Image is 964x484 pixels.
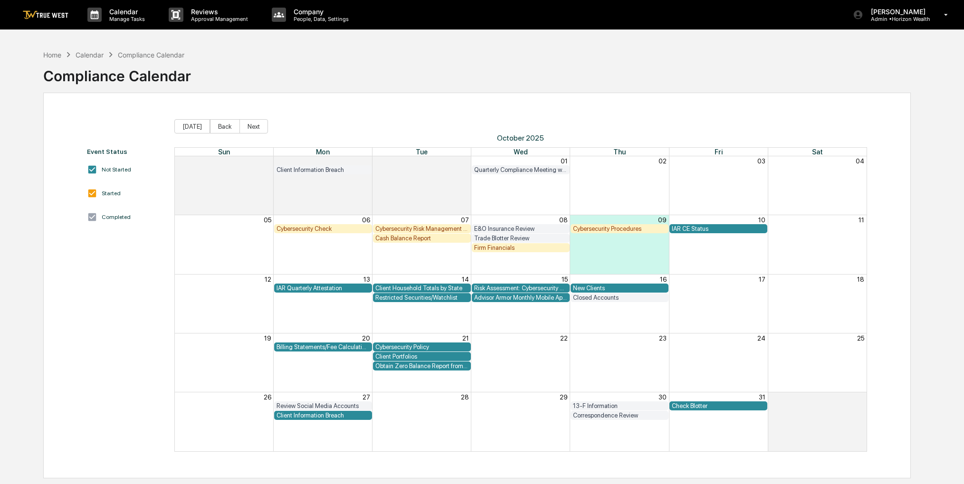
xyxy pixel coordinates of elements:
[461,216,469,224] button: 07
[416,148,428,156] span: Tue
[573,294,666,301] div: Closed Accounts
[561,157,568,165] button: 01
[659,157,667,165] button: 02
[934,453,959,478] iframe: Open customer support
[672,225,765,232] div: IAR CE Status
[363,393,370,401] button: 27
[375,294,468,301] div: Restricted Securities/Watchlist
[362,334,370,342] button: 20
[658,216,667,224] button: 09
[573,402,666,409] div: 13-F Information
[573,225,666,232] div: Cybersecurity Procedures
[183,8,253,16] p: Reviews
[43,60,191,85] div: Compliance Calendar
[758,216,765,224] button: 10
[102,190,121,197] div: Started
[375,235,468,242] div: Cash Balance Report
[375,225,468,232] div: Cybersecurity Risk Management and Strategy
[514,148,528,156] span: Wed
[239,119,268,133] button: Next
[573,412,666,419] div: Correspondence Review
[183,16,253,22] p: Approval Management
[102,166,131,173] div: Not Started
[613,148,626,156] span: Thu
[715,148,723,156] span: Fri
[102,8,150,16] p: Calendar
[857,393,864,401] button: 01
[277,343,370,351] div: Billing Statements/Fee Calculations Report
[286,8,353,16] p: Company
[362,157,370,165] button: 29
[210,119,240,133] button: Back
[573,285,666,292] div: New Clients
[812,148,823,156] span: Sat
[277,166,370,173] div: Client Information Breach
[286,16,353,22] p: People, Data, Settings
[375,343,468,351] div: Cybersecurity Policy
[102,214,131,220] div: Completed
[174,119,210,133] button: [DATE]
[363,275,370,283] button: 13
[375,353,468,360] div: Client Portfolios
[102,16,150,22] p: Manage Tasks
[757,157,765,165] button: 03
[461,157,469,165] button: 30
[462,334,469,342] button: 21
[857,334,864,342] button: 25
[474,285,567,292] div: Risk Assessment: Cybersecurity and Technology Vendor Review
[856,157,864,165] button: 04
[118,51,184,59] div: Compliance Calendar
[474,225,567,232] div: E&O Insurance Review
[659,334,667,342] button: 23
[759,275,765,283] button: 17
[857,275,864,283] button: 18
[263,157,271,165] button: 28
[461,393,469,401] button: 28
[559,216,568,224] button: 08
[277,402,370,409] div: Review Social Media Accounts
[759,393,765,401] button: 31
[474,166,567,173] div: Quarterly Compliance Meeting with Executive Team
[23,10,68,19] img: logo
[316,148,330,156] span: Mon
[560,393,568,401] button: 29
[277,412,370,419] div: Client Information Breach
[76,51,104,59] div: Calendar
[474,244,567,251] div: Firm Financials
[672,402,765,409] div: Check Blotter
[659,393,667,401] button: 30
[660,275,667,283] button: 16
[375,285,468,292] div: Client Household Totals by State
[218,148,230,156] span: Sun
[560,334,568,342] button: 22
[174,133,867,142] span: October 2025
[462,275,469,283] button: 14
[264,334,271,342] button: 19
[863,8,930,16] p: [PERSON_NAME]
[277,225,370,232] div: Cybersecurity Check
[757,334,765,342] button: 24
[375,362,468,370] div: Obtain Zero Balance Report from Custodian
[863,16,930,22] p: Admin • Horizon Wealth
[174,147,867,452] div: Month View
[474,235,567,242] div: Trade Blotter Review
[562,275,568,283] button: 15
[474,294,567,301] div: Advisor Armor Monthly Mobile Applet Scan
[277,285,370,292] div: IAR Quarterly Attestation
[264,393,271,401] button: 26
[264,216,271,224] button: 05
[859,216,864,224] button: 11
[362,216,370,224] button: 06
[43,51,61,59] div: Home
[265,275,271,283] button: 12
[87,148,165,155] div: Event Status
